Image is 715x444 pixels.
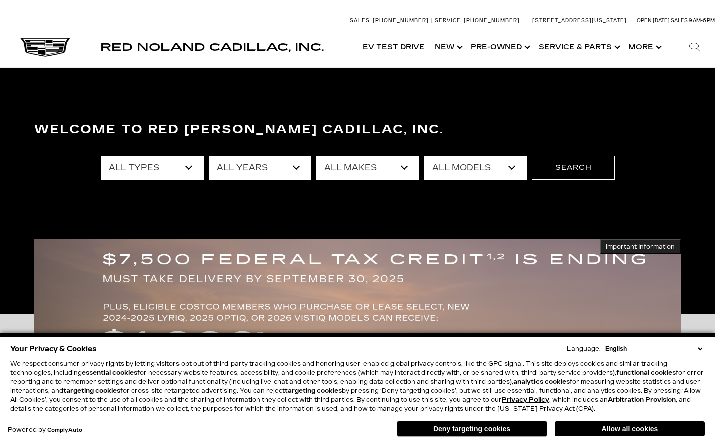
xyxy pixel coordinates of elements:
img: Cadillac Dark Logo with Cadillac White Text [20,38,70,57]
span: Sales: [350,17,371,24]
button: Deny targeting cookies [397,421,547,437]
a: EV Test Drive [357,27,430,67]
button: Search [532,156,615,180]
a: Red Noland Cadillac, Inc. [100,42,324,52]
span: Sales: [671,17,689,24]
p: We respect consumer privacy rights by letting visitors opt out of third-party tracking cookies an... [10,359,705,413]
button: Important Information [600,239,681,254]
a: Pre-Owned [466,27,533,67]
strong: essential cookies [82,369,137,376]
div: Powered by [8,427,82,433]
div: Language: [567,346,601,352]
a: [STREET_ADDRESS][US_STATE] [532,17,627,24]
span: Open [DATE] [637,17,670,24]
h3: Welcome to Red [PERSON_NAME] Cadillac, Inc. [34,120,681,140]
select: Filter by make [316,156,419,180]
a: ComplyAuto [47,427,82,433]
button: Allow all cookies [555,421,705,436]
span: [PHONE_NUMBER] [373,17,429,24]
button: More [623,27,665,67]
span: 9 AM-6 PM [689,17,715,24]
a: New [430,27,466,67]
span: Important Information [606,243,675,251]
span: Red Noland Cadillac, Inc. [100,41,324,53]
strong: targeting cookies [63,387,120,394]
select: Language Select [603,344,705,353]
span: [PHONE_NUMBER] [464,17,520,24]
a: Sales: [PHONE_NUMBER] [350,18,431,23]
strong: functional cookies [616,369,676,376]
strong: targeting cookies [285,387,342,394]
select: Filter by model [424,156,527,180]
strong: analytics cookies [513,378,570,385]
a: Service & Parts [533,27,623,67]
select: Filter by year [209,156,311,180]
a: Privacy Policy [502,396,549,403]
a: Service: [PHONE_NUMBER] [431,18,522,23]
span: Service: [435,17,462,24]
span: Your Privacy & Cookies [10,342,97,356]
strong: Arbitration Provision [608,396,676,403]
select: Filter by type [101,156,204,180]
